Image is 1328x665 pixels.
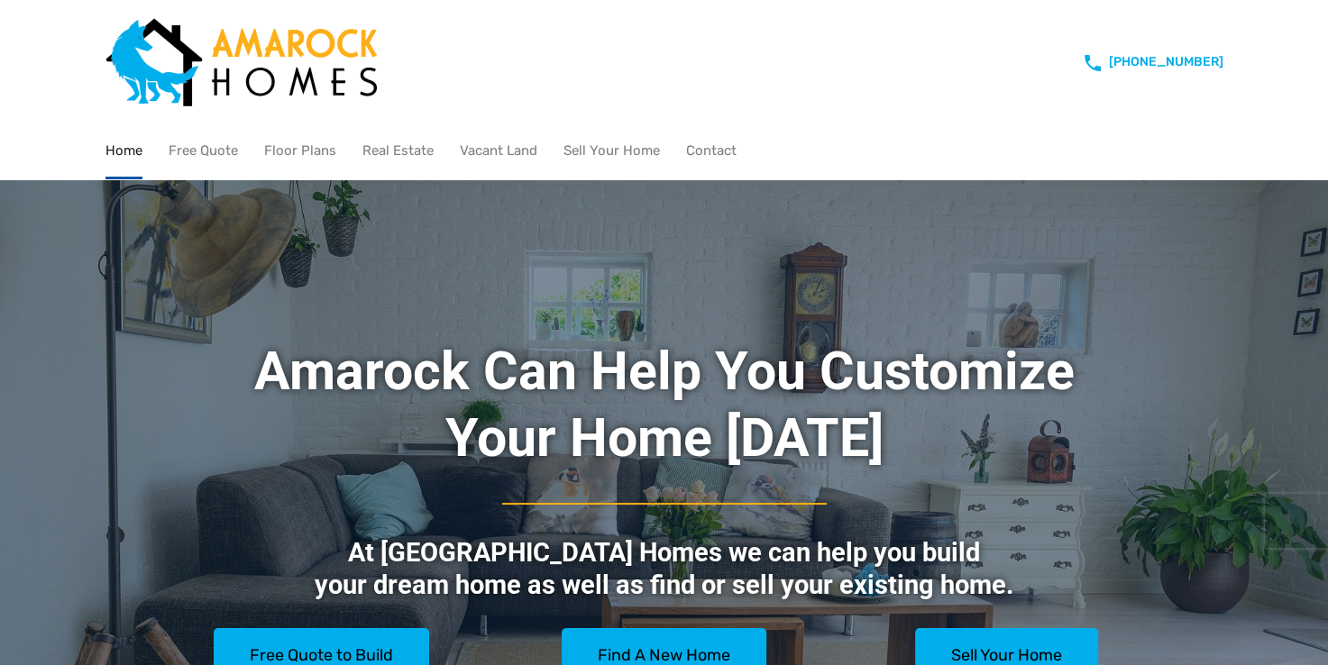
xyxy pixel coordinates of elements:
a: Floor Plans [264,124,336,177]
img: Amarock Homes [105,18,377,106]
p: At [GEOGRAPHIC_DATA] Homes we can help you build your dream home as well as find or sell your exi... [124,536,1205,602]
a: Contact [686,124,737,177]
a: [PHONE_NUMBER] [1109,54,1223,69]
a: Home [105,124,142,177]
a: Vacant Land [460,124,537,177]
h1: Amarock Can Help You Customize Your Home [DATE] [124,338,1205,471]
a: Real Estate [362,124,434,177]
a: Free Quote [169,124,238,177]
a: Sell Your Home [563,124,660,177]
